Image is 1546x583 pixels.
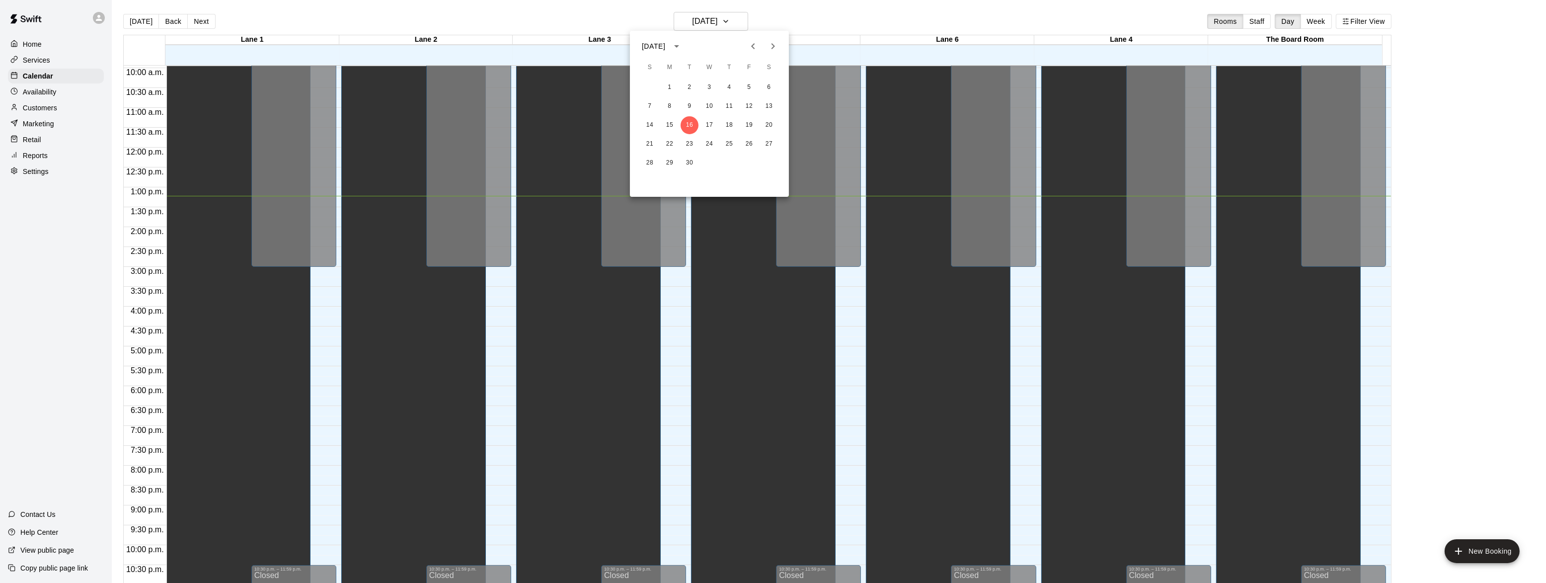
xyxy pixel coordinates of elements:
button: 15 [661,116,679,134]
button: Next month [763,36,783,56]
button: 10 [700,97,718,115]
button: 19 [740,116,758,134]
button: 14 [641,116,659,134]
span: Sunday [641,58,659,78]
span: Tuesday [681,58,698,78]
button: 1 [661,79,679,96]
button: 3 [700,79,718,96]
button: 8 [661,97,679,115]
button: 25 [720,135,738,153]
div: [DATE] [642,41,665,52]
button: 9 [681,97,698,115]
button: 18 [720,116,738,134]
button: Previous month [743,36,763,56]
button: 17 [700,116,718,134]
button: 4 [720,79,738,96]
span: Saturday [760,58,778,78]
button: 28 [641,154,659,172]
button: 16 [681,116,698,134]
button: 27 [760,135,778,153]
button: 20 [760,116,778,134]
button: 23 [681,135,698,153]
button: 13 [760,97,778,115]
span: Monday [661,58,679,78]
button: 22 [661,135,679,153]
button: 6 [760,79,778,96]
button: 12 [740,97,758,115]
button: 21 [641,135,659,153]
button: 24 [700,135,718,153]
button: 5 [740,79,758,96]
button: 29 [661,154,679,172]
span: Thursday [720,58,738,78]
button: 7 [641,97,659,115]
button: calendar view is open, switch to year view [668,38,685,55]
button: 26 [740,135,758,153]
span: Wednesday [700,58,718,78]
button: 2 [681,79,698,96]
button: 11 [720,97,738,115]
button: 30 [681,154,698,172]
span: Friday [740,58,758,78]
